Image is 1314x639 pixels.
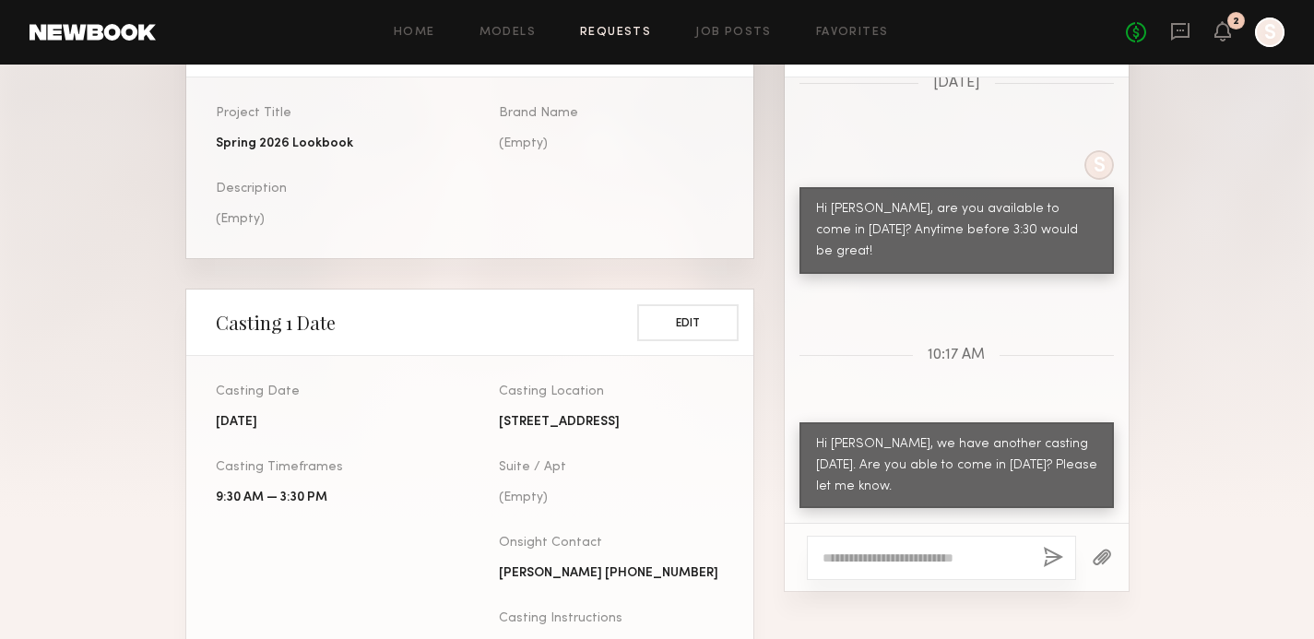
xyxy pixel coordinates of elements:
[580,27,651,39] a: Requests
[216,135,441,153] div: Spring 2026 Lookbook
[499,489,724,507] div: (Empty)
[216,461,441,474] div: Casting Timeframes
[695,27,772,39] a: Job Posts
[394,27,435,39] a: Home
[499,461,724,474] div: Suite / Apt
[499,385,724,398] div: Casting Location
[216,312,336,334] h2: Casting 1 Date
[637,304,739,341] button: Edit
[499,564,724,583] div: [PERSON_NAME] [PHONE_NUMBER]
[816,199,1097,263] div: Hi [PERSON_NAME], are you available to come in [DATE]? Anytime before 3:30 would be great!
[499,413,724,432] div: [STREET_ADDRESS]
[479,27,536,39] a: Models
[928,348,985,363] span: 10:17 AM
[216,385,361,398] div: Casting Date
[499,537,724,550] div: Onsight Contact
[216,183,441,195] div: Description
[1233,17,1239,27] div: 2
[816,434,1097,498] div: Hi [PERSON_NAME], we have another casting [DATE]. Are you able to come in [DATE]? Please let me k...
[630,314,739,329] a: Edit
[1255,18,1284,47] a: S
[933,76,980,91] span: [DATE]
[499,612,724,625] div: Casting Instructions
[216,107,441,120] div: Project Title
[499,135,724,153] div: (Empty)
[816,27,889,39] a: Favorites
[499,107,724,120] div: Brand Name
[216,413,361,432] div: [DATE]
[216,489,441,507] div: 9:30 AM — 3:30 PM
[216,210,441,229] div: (Empty)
